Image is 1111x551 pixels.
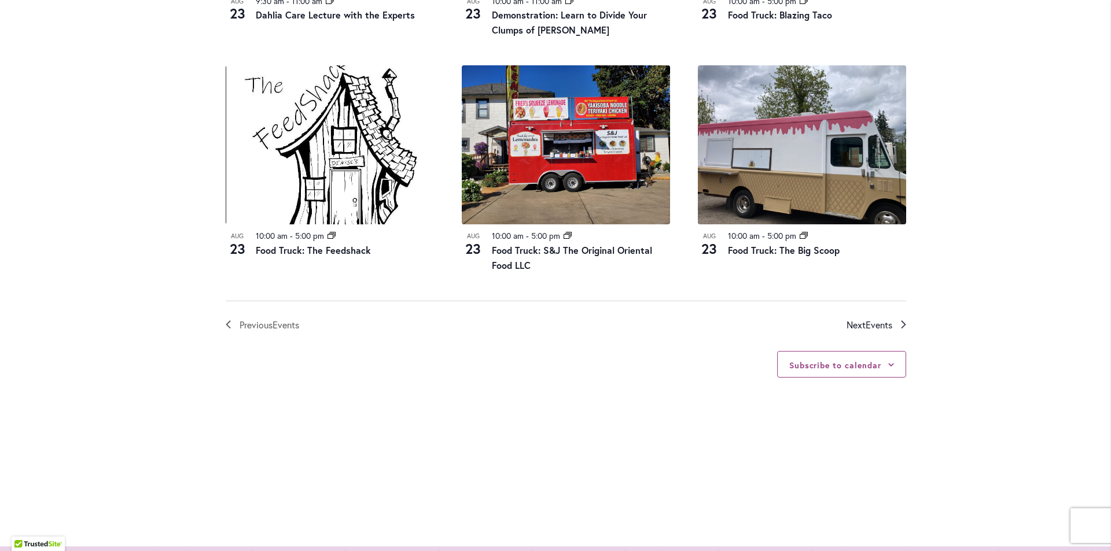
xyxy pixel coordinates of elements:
[290,230,293,241] span: -
[240,317,299,332] span: Previous
[256,9,415,21] a: Dahlia Care Lecture with the Experts
[295,230,324,241] time: 5:00 pm
[728,9,832,21] a: Food Truck: Blazing Taco
[462,239,485,258] span: 23
[762,230,765,241] span: -
[531,230,560,241] time: 5:00 pm
[9,510,41,542] iframe: Launch Accessibility Center
[847,317,892,332] span: Next
[767,230,796,241] time: 5:00 pm
[226,231,249,241] span: Aug
[462,65,670,224] img: Food Cart – S&J “The Original Oriental Food”
[492,9,647,36] a: Demonstration: Learn to Divide Your Clumps of [PERSON_NAME]
[728,230,760,241] time: 10:00 am
[866,319,892,331] span: Events
[226,239,249,258] span: 23
[789,360,881,371] button: Subscribe to calendar
[847,317,906,332] a: Next Events
[462,231,485,241] span: Aug
[698,3,721,23] span: 23
[698,65,906,224] img: Food Truck: The Big Scoop
[226,3,249,23] span: 23
[273,319,299,331] span: Events
[226,65,434,224] img: The Feedshack
[462,3,485,23] span: 23
[226,317,299,332] a: Previous Events
[698,239,721,258] span: 23
[492,230,524,241] time: 10:00 am
[256,244,371,256] a: Food Truck: The Feedshack
[526,230,529,241] span: -
[492,244,652,271] a: Food Truck: S&J The Original Oriental Food LLC
[728,244,840,256] a: Food Truck: The Big Scoop
[256,230,288,241] time: 10:00 am
[698,231,721,241] span: Aug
